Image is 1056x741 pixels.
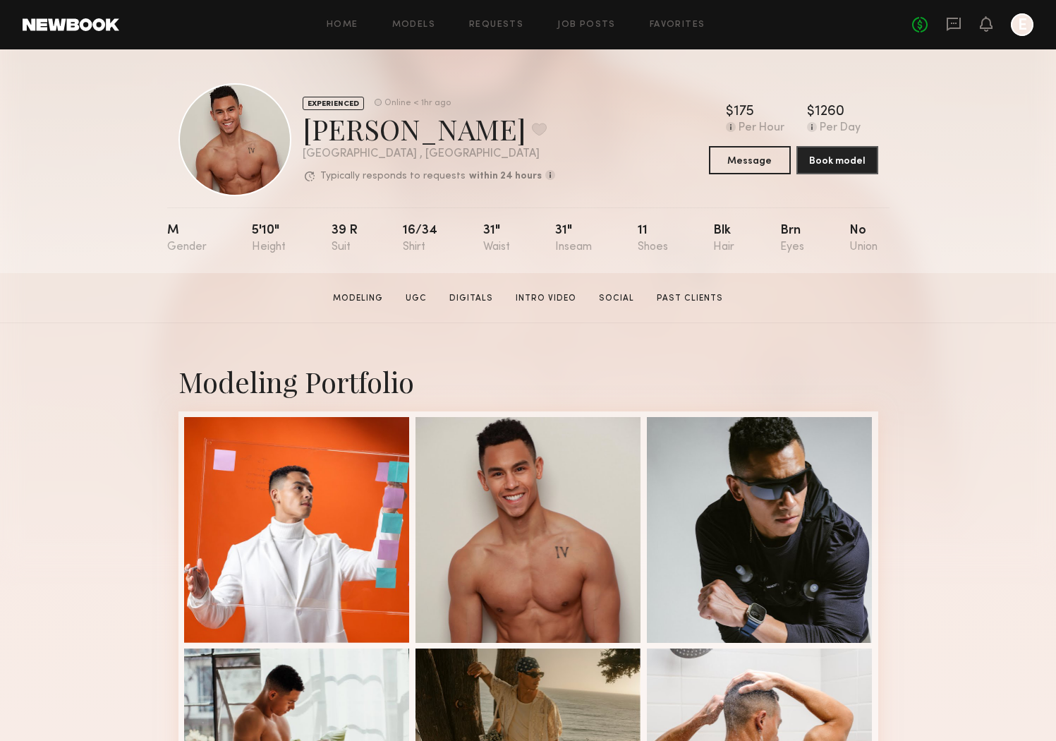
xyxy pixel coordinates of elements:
div: 175 [734,105,754,119]
div: 11 [638,224,668,253]
button: Book model [796,146,878,174]
a: Job Posts [557,20,616,30]
div: $ [726,105,734,119]
div: No [849,224,878,253]
a: Home [327,20,358,30]
div: 5'10" [252,224,286,253]
div: Per Hour [739,122,784,135]
a: Intro Video [510,292,582,305]
div: 39 r [332,224,358,253]
div: Modeling Portfolio [178,363,878,400]
a: E [1011,13,1033,36]
a: Models [392,20,435,30]
div: [GEOGRAPHIC_DATA] , [GEOGRAPHIC_DATA] [303,148,555,160]
a: Modeling [327,292,389,305]
a: UGC [400,292,432,305]
div: 16/34 [403,224,437,253]
a: Past Clients [651,292,729,305]
div: 1260 [815,105,844,119]
div: 31" [555,224,592,253]
a: Favorites [650,20,705,30]
div: 31" [483,224,510,253]
a: Digitals [444,292,499,305]
b: within 24 hours [469,171,542,181]
p: Typically responds to requests [320,171,466,181]
div: Brn [780,224,804,253]
div: M [167,224,207,253]
a: Social [593,292,640,305]
div: [PERSON_NAME] [303,110,555,147]
a: Requests [469,20,523,30]
div: Per Day [820,122,861,135]
div: Blk [713,224,734,253]
div: $ [807,105,815,119]
div: EXPERIENCED [303,97,364,110]
button: Message [709,146,791,174]
div: Online < 1hr ago [384,99,451,108]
